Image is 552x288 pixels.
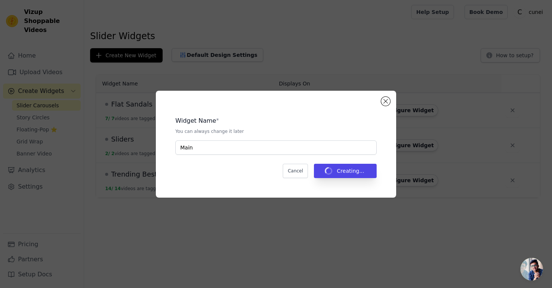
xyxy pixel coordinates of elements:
[175,116,216,125] legend: Widget Name
[381,97,390,106] button: Close modal
[175,128,377,134] p: You can always change it later
[314,164,377,178] button: Creating...
[520,258,543,280] div: Open chat
[283,164,308,178] button: Cancel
